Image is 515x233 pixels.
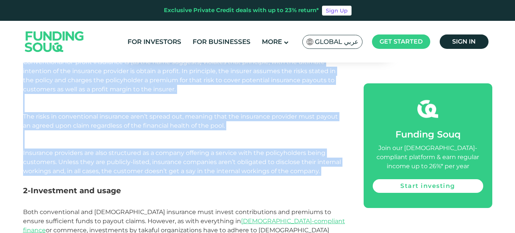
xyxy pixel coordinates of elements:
[417,99,438,119] img: fsicon
[373,144,483,171] div: Join our [DEMOGRAPHIC_DATA]-compliant platform & earn regular income up to 26%* per year
[307,39,313,45] img: SA Flag
[191,36,252,48] a: For Businesses
[23,149,341,175] span: Insurance providers are also structured as a company offering a service with the policyholders be...
[23,186,121,195] span: 2-Investment and usage
[262,38,282,45] span: More
[440,34,489,49] a: Sign in
[322,6,352,16] a: Sign Up
[380,38,423,45] span: Get started
[23,58,338,129] span: Conventional for-profit insurance is (as the name suggests) violates that principle, with the ult...
[17,22,92,61] img: Logo
[164,6,319,15] div: Exclusive Private Credit deals with up to 23% return*
[126,36,183,48] a: For Investors
[315,38,358,46] span: Global عربي
[373,179,483,193] a: Start investing
[452,38,476,45] span: Sign in
[395,129,461,140] span: Funding Souq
